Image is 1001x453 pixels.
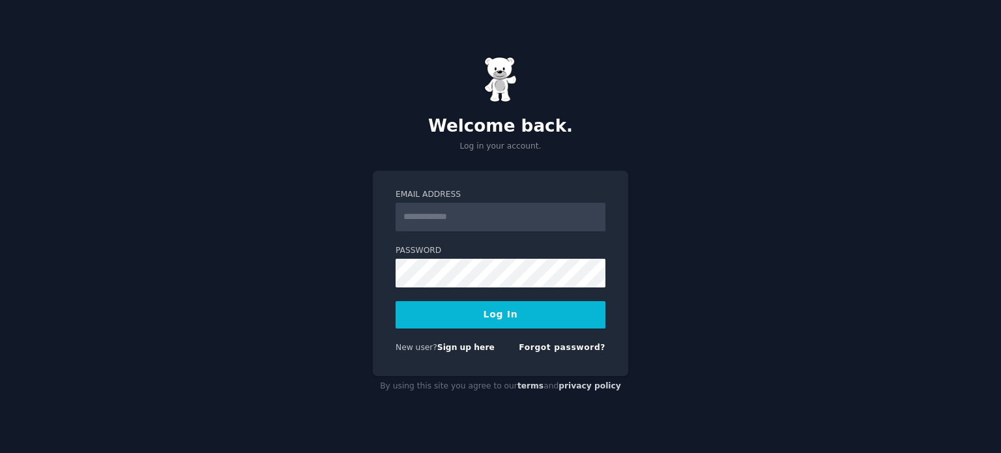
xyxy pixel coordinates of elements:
[396,301,605,329] button: Log In
[396,189,605,201] label: Email Address
[373,141,628,153] p: Log in your account.
[517,381,544,390] a: terms
[519,343,605,352] a: Forgot password?
[437,343,495,352] a: Sign up here
[373,376,628,397] div: By using this site you agree to our and
[396,245,605,257] label: Password
[373,116,628,137] h2: Welcome back.
[396,343,437,352] span: New user?
[559,381,621,390] a: privacy policy
[484,57,517,102] img: Gummy Bear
